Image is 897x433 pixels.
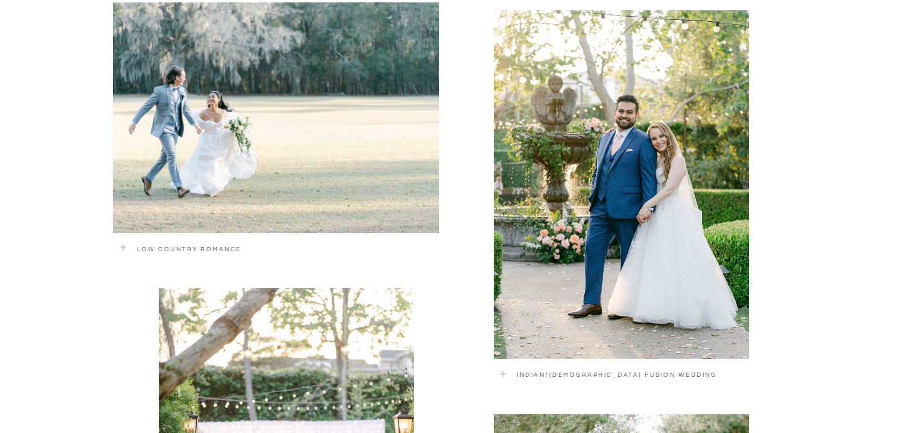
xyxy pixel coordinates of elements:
[499,361,523,397] a: +
[120,234,144,271] a: +
[517,370,744,384] a: Indian/[DEMOGRAPHIC_DATA] Fusion Wedding
[137,244,364,258] a: Low Country Romance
